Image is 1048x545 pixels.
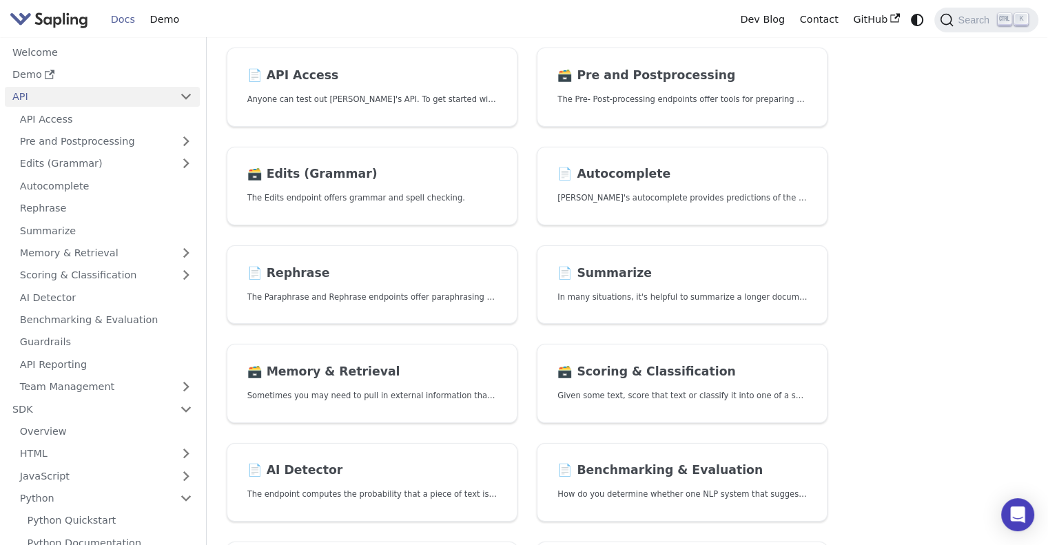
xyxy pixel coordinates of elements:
a: API Access [12,109,200,129]
a: Contact [792,9,846,30]
h2: API Access [247,68,497,83]
h2: Autocomplete [557,167,807,182]
a: GitHub [845,9,907,30]
h2: Summarize [557,266,807,281]
a: Summarize [12,220,200,240]
p: Sometimes you may need to pull in external information that doesn't fit in the context size of an... [247,389,497,402]
kbd: K [1014,13,1028,25]
a: 🗃️ Scoring & ClassificationGiven some text, score that text or classify it into one of a set of p... [537,344,828,423]
a: Team Management [12,377,200,397]
a: Memory & Retrieval [12,243,200,263]
h2: Edits (Grammar) [247,167,497,182]
h2: Pre and Postprocessing [557,68,807,83]
a: Scoring & Classification [12,265,200,285]
button: Search (Ctrl+K) [934,8,1038,32]
a: Demo [143,9,187,30]
a: Guardrails [12,332,200,352]
p: Sapling's autocomplete provides predictions of the next few characters or words [557,192,807,205]
a: Autocomplete [12,176,200,196]
p: The endpoint computes the probability that a piece of text is AI-generated, [247,488,497,501]
a: API Reporting [12,354,200,374]
a: Edits (Grammar) [12,154,200,174]
p: The Pre- Post-processing endpoints offer tools for preparing your text data for ingestation as we... [557,93,807,106]
p: The Edits endpoint offers grammar and spell checking. [247,192,497,205]
a: 📄️ Benchmarking & EvaluationHow do you determine whether one NLP system that suggests edits [537,443,828,522]
h2: Scoring & Classification [557,364,807,380]
a: SDK [5,399,172,419]
a: Benchmarking & Evaluation [12,310,200,330]
a: Dev Blog [732,9,792,30]
p: How do you determine whether one NLP system that suggests edits [557,488,807,501]
a: 📄️ RephraseThe Paraphrase and Rephrase endpoints offer paraphrasing for particular styles. [227,245,517,325]
div: Open Intercom Messenger [1001,498,1034,531]
a: HTML [12,444,200,464]
a: Docs [103,9,143,30]
h2: AI Detector [247,463,497,478]
a: API [5,87,172,107]
a: Python [12,489,200,508]
a: 📄️ SummarizeIn many situations, it's helpful to summarize a longer document into a shorter, more ... [537,245,828,325]
a: 📄️ API AccessAnyone can test out [PERSON_NAME]'s API. To get started with the API, simply: [227,48,517,127]
a: Welcome [5,42,200,62]
h2: Memory & Retrieval [247,364,497,380]
p: Anyone can test out Sapling's API. To get started with the API, simply: [247,93,497,106]
p: Given some text, score that text or classify it into one of a set of pre-specified categories. [557,389,807,402]
p: The Paraphrase and Rephrase endpoints offer paraphrasing for particular styles. [247,291,497,304]
a: 🗃️ Memory & RetrievalSometimes you may need to pull in external information that doesn't fit in t... [227,344,517,423]
button: Collapse sidebar category 'SDK' [172,399,200,419]
a: Pre and Postprocessing [12,132,200,152]
a: Demo [5,65,200,85]
a: Sapling.ai [10,10,93,30]
a: Overview [12,422,200,442]
button: Collapse sidebar category 'API' [172,87,200,107]
img: Sapling.ai [10,10,88,30]
a: 🗃️ Pre and PostprocessingThe Pre- Post-processing endpoints offer tools for preparing your text d... [537,48,828,127]
a: AI Detector [12,287,200,307]
a: Rephrase [12,198,200,218]
h2: Benchmarking & Evaluation [557,463,807,478]
h2: Rephrase [247,266,497,281]
a: JavaScript [12,466,200,486]
a: 📄️ Autocomplete[PERSON_NAME]'s autocomplete provides predictions of the next few characters or words [537,147,828,226]
p: In many situations, it's helpful to summarize a longer document into a shorter, more easily diges... [557,291,807,304]
button: Switch between dark and light mode (currently system mode) [907,10,927,30]
a: 🗃️ Edits (Grammar)The Edits endpoint offers grammar and spell checking. [227,147,517,226]
span: Search [954,14,998,25]
a: Python Quickstart [20,511,200,531]
a: 📄️ AI DetectorThe endpoint computes the probability that a piece of text is AI-generated, [227,443,517,522]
